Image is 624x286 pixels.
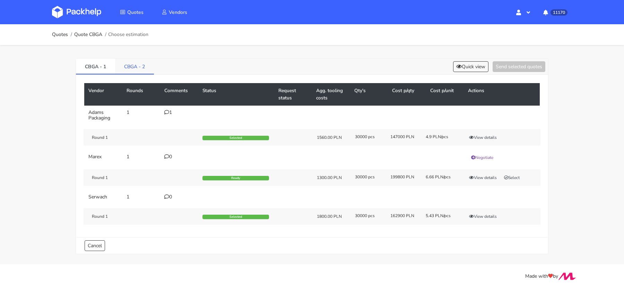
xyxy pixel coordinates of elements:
[122,83,161,106] th: Rounds
[350,213,385,218] div: 30000 pcs
[558,272,576,280] img: Move Closer
[317,135,345,140] div: 1560.00 PLN
[160,83,198,106] th: Comments
[153,6,196,18] a: Vendors
[551,9,567,16] span: 11170
[421,134,456,140] div: 4.9 PLN/pcs
[453,61,488,72] button: Quick view
[198,83,274,106] th: Status
[202,176,269,181] div: Ready
[122,150,161,165] td: 1
[84,150,122,165] td: Marex
[84,190,122,204] td: Serwach
[385,213,421,218] div: 162900 PLN
[317,175,345,180] div: 1300.00 PLN
[312,83,350,106] th: Agg. tooling costs
[112,6,152,18] a: Quotes
[84,214,160,219] div: Round 1
[317,214,345,219] div: 1800.00 PLN
[385,174,421,180] div: 199800 PLN
[108,32,148,37] span: Choose estimation
[464,83,540,106] th: Actions
[388,83,426,106] th: Cost p/qty
[52,6,101,18] img: Dashboard
[84,83,122,106] th: Vendor
[466,174,500,181] button: View details
[164,154,194,160] div: 0
[202,136,269,141] div: Selected
[76,59,115,74] a: CBGA - 1
[84,175,160,180] div: Round 1
[85,240,105,251] a: Cancel
[274,83,312,106] th: Request status
[385,134,421,140] div: 147000 PLN
[122,190,161,204] td: 1
[202,215,269,220] div: Selected
[127,9,144,16] span: Quotes
[426,83,464,106] th: Cost p/unit
[350,134,385,140] div: 30000 pcs
[164,194,194,200] div: 0
[43,272,581,280] div: Made with by
[468,154,496,161] button: Negotiate
[538,6,572,18] button: 11170
[164,110,194,115] div: 1
[52,28,148,42] nav: breadcrumb
[52,32,68,37] a: Quotes
[84,83,540,229] table: CBGA - 1
[122,106,161,125] td: 1
[350,174,385,180] div: 30000 pcs
[169,9,187,16] span: Vendors
[493,61,545,72] button: Send selected quotes
[115,59,154,74] a: CBGA - 2
[421,213,456,218] div: 5.43 PLN/pcs
[74,32,102,37] a: Quote CBGA
[350,83,388,106] th: Qty's
[84,135,160,140] div: Round 1
[421,174,456,180] div: 6.66 PLN/pcs
[84,106,122,125] td: Adams Packaging
[501,174,523,181] button: Select
[466,213,500,220] button: View details
[466,134,500,141] button: View details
